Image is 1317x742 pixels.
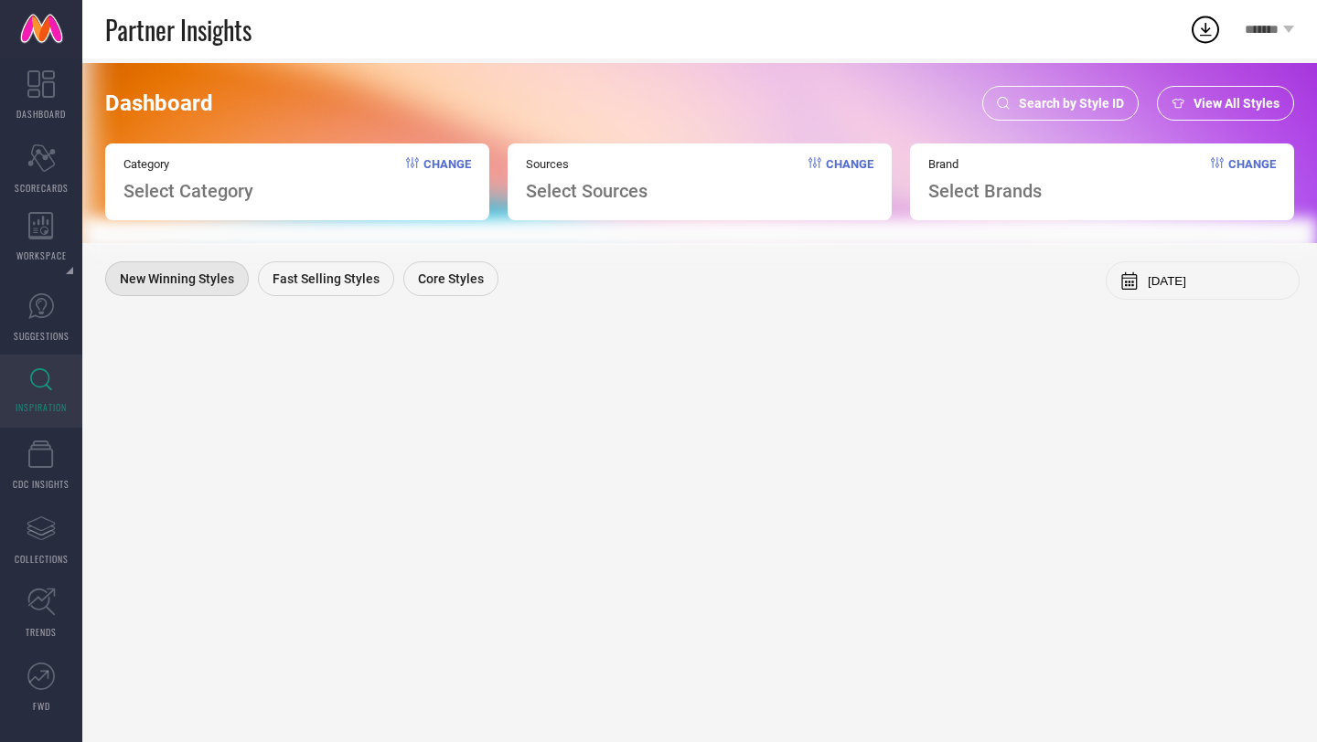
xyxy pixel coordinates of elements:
span: Select Sources [526,180,648,202]
span: TRENDS [26,625,57,639]
span: INSPIRATION [16,400,67,414]
span: New Winning Styles [120,271,234,286]
span: Partner Insights [105,11,252,48]
span: FWD [33,699,50,713]
span: Select Brands [928,180,1042,202]
span: COLLECTIONS [15,552,69,566]
span: Core Styles [418,271,484,286]
span: View All Styles [1194,96,1280,111]
span: Select Category [123,180,253,202]
span: Fast Selling Styles [273,271,380,286]
span: Category [123,157,253,171]
span: Search by Style ID [1019,96,1124,111]
span: CDC INSIGHTS [13,477,70,491]
span: Dashboard [105,90,213,116]
span: DASHBOARD [16,107,66,121]
span: Brand [928,157,1042,171]
span: Change [423,157,471,202]
span: WORKSPACE [16,249,67,262]
div: Open download list [1189,13,1222,46]
input: Select month [1148,274,1285,288]
span: Change [826,157,873,202]
span: SUGGESTIONS [14,329,70,343]
span: SCORECARDS [15,181,69,195]
span: Sources [526,157,648,171]
span: Change [1228,157,1276,202]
